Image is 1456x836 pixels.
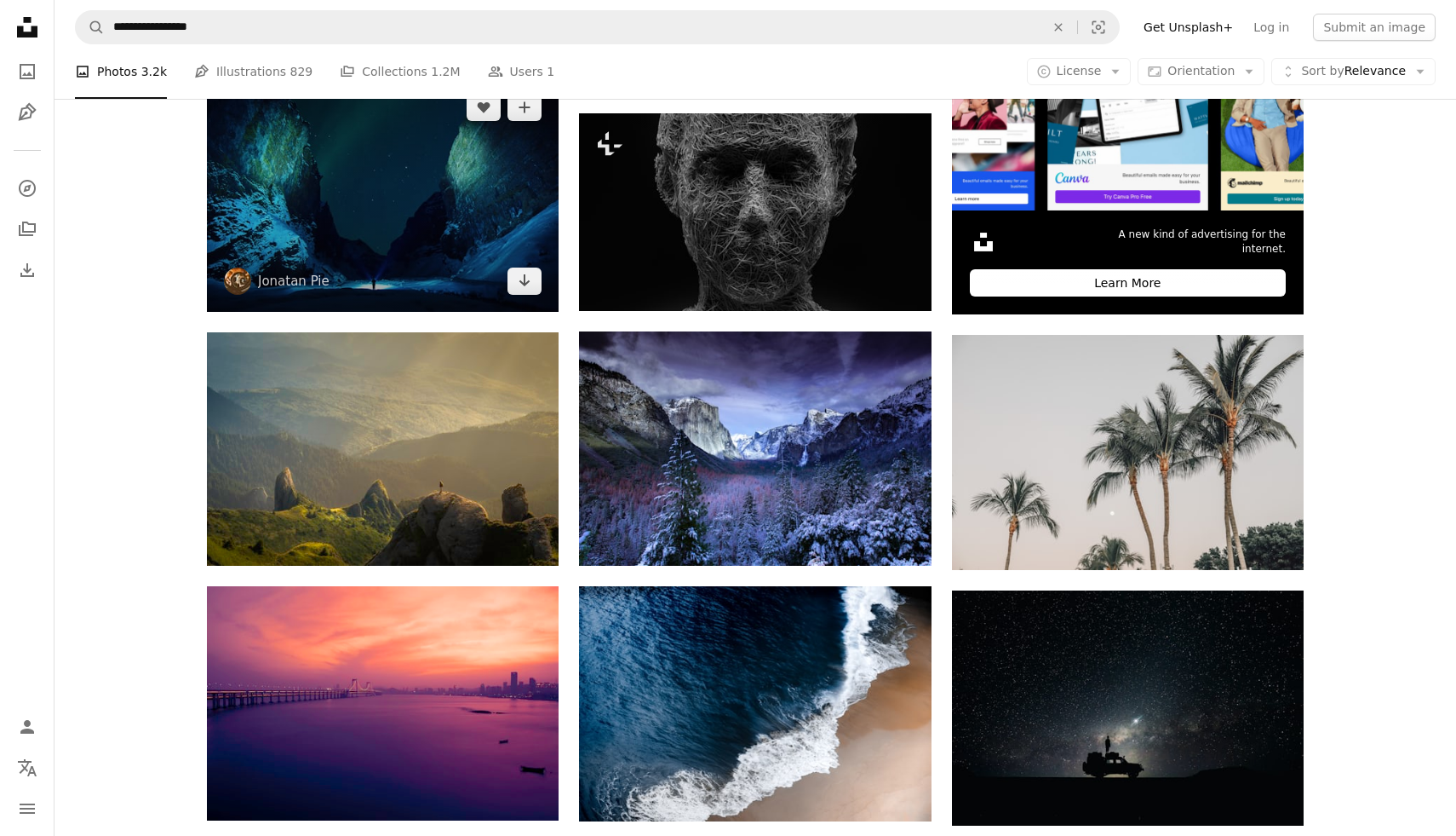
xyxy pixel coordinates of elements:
a: photo of mountains and trees [579,441,931,456]
img: Go to Jonatan Pie's profile [224,268,251,295]
a: Jonatan Pie [258,273,330,290]
span: License [1057,64,1102,78]
button: Clear [1040,11,1077,43]
a: Download [507,268,542,295]
span: A new kind of advertising for the internet. [1092,228,1286,257]
img: landscape photography of mountain hit by sun rays [207,332,559,566]
a: silhouette of off-road car [952,700,1304,715]
img: green palm tree under white sky during daytime [952,335,1304,569]
a: Explore [10,171,44,205]
span: 1.2M [431,62,460,81]
img: photo of mountains and trees [579,332,931,566]
a: Log in / Sign up [10,710,44,744]
button: Language [10,751,44,785]
button: Visual search [1078,11,1119,43]
span: 1 [547,62,554,81]
a: northern lights [207,186,559,201]
a: Download History [10,253,44,287]
form: Find visuals sitewide [75,10,1120,44]
a: landscape photography of mountain hit by sun rays [207,441,559,456]
img: aerial photography of seashore [579,586,931,821]
a: Illustrations 829 [194,44,312,99]
img: silhouette of off-road car [952,591,1304,826]
img: a black and white photo of a man's face [579,113,931,311]
button: Orientation [1138,58,1264,85]
a: Users 1 [488,44,555,99]
button: License [1027,58,1132,85]
button: Menu [10,792,44,826]
span: Sort by [1301,64,1344,78]
a: Collections [10,212,44,246]
a: Photos [10,55,44,89]
a: Get Unsplash+ [1133,14,1243,41]
span: Orientation [1167,64,1235,78]
a: green palm tree under white sky during daytime [952,444,1304,459]
a: Home — Unsplash [10,10,44,48]
a: Collections 1.2M [340,44,460,99]
a: aerial photography of seashore [579,695,931,711]
a: gray bridge above body of water during golden hour photography [207,695,559,711]
button: Like [467,94,501,121]
span: 829 [290,62,313,81]
a: Illustrations [10,95,44,130]
button: Sort byRelevance [1271,58,1436,85]
button: Search Unsplash [76,11,105,43]
button: Add to Collection [507,94,542,121]
div: Learn More [970,269,1286,297]
span: Relevance [1301,63,1406,80]
img: northern lights [207,77,559,312]
img: gray bridge above body of water during golden hour photography [207,586,559,821]
img: file-1631306537910-2580a29a3cfcimage [970,228,997,256]
button: Submit an image [1313,14,1436,41]
a: Log in [1243,14,1299,41]
a: a black and white photo of a man's face [579,204,931,219]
